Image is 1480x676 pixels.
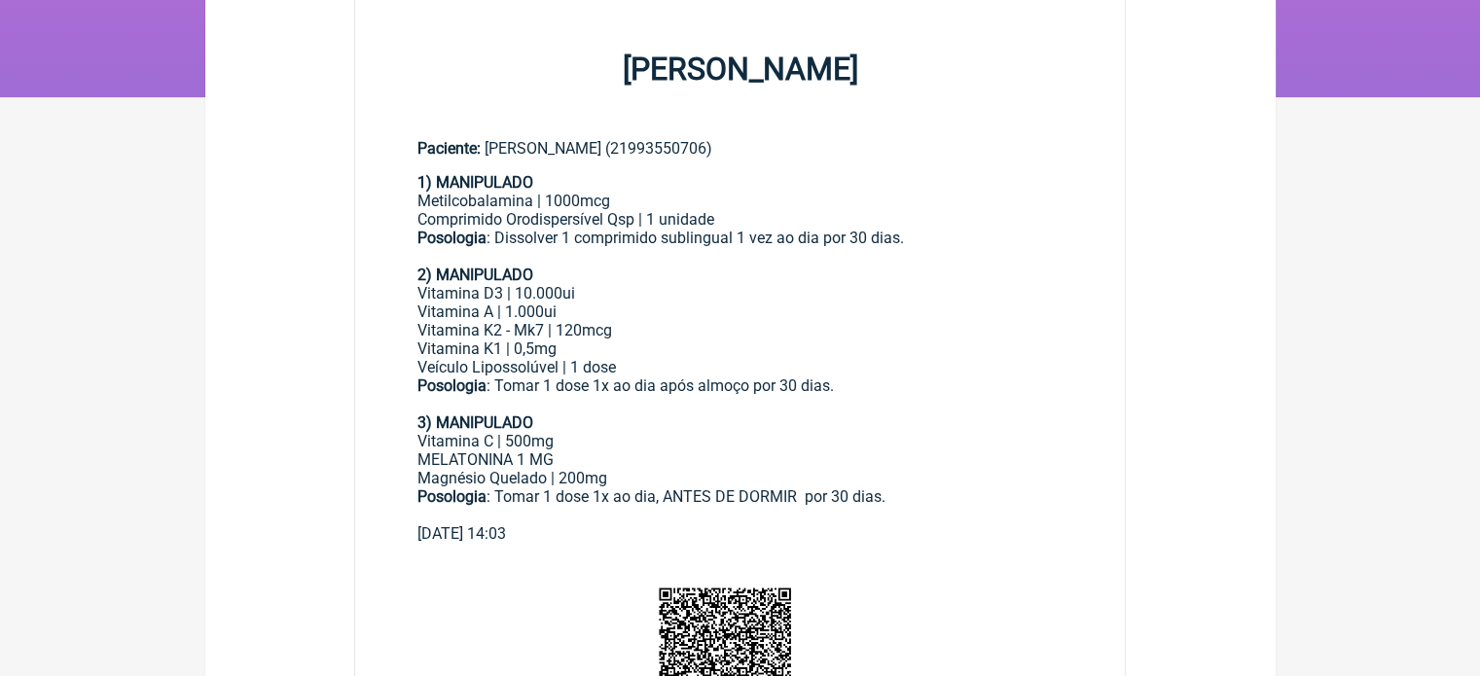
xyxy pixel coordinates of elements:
div: Magnésio Quelado | 200mg [417,469,1064,487]
div: Vitamina A | 1.000ui [417,302,1064,321]
div: Vitamina K1 | 0,5mg [417,339,1064,358]
div: MELATONINA 1 MG [417,450,1064,469]
span: Paciente: [417,139,481,158]
strong: Posologia [417,229,487,247]
div: : Tomar 1 dose 1x ao dia após almoço por 30 dias. [417,376,1064,413]
div: Vitamina C | 500mg [417,432,1064,450]
strong: 1) MANIPULADO [417,173,533,192]
div: Comprimido Orodispersível Qsp | 1 unidade [417,210,1064,229]
div: Metilcobalamina | 1000mcg [417,192,1064,210]
strong: 2) MANIPULADO [417,266,533,284]
strong: Posologia [417,376,487,395]
div: Vitamina K2 - Mk7 | 120mcg [417,321,1064,339]
div: : Dissolver 1 comprimido sublingual 1 vez ao dia por 30 dias. [417,229,1064,266]
div: [PERSON_NAME] (21993550706) [417,139,1064,158]
h1: [PERSON_NAME] [355,51,1126,88]
div: : Tomar 1 dose 1x ao dia, ANTES DE DORMIR por 30 dias. [417,487,1064,524]
div: Veículo Lipossolúvel | 1 dose [417,358,1064,376]
div: Vitamina D3 | 10.000ui [417,284,1064,302]
div: [DATE] 14:03 [417,524,1064,543]
strong: Posologia [417,487,487,506]
strong: 3) MANIPULADO [417,413,533,432]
